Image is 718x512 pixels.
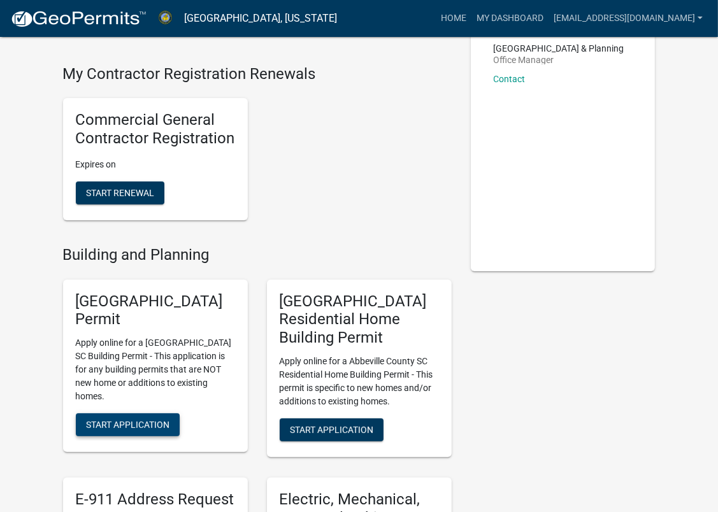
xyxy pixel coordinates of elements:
span: Start Renewal [86,187,154,197]
p: Expires on [76,158,235,171]
a: [GEOGRAPHIC_DATA], [US_STATE] [184,8,337,29]
wm-registration-list-section: My Contractor Registration Renewals [63,65,452,231]
img: Abbeville County, South Carolina [157,10,174,27]
p: Apply online for a Abbeville County SC Residential Home Building Permit - This permit is specific... [280,355,439,408]
span: Start Application [86,420,169,430]
button: Start Application [76,413,180,436]
button: Start Renewal [76,181,164,204]
a: My Dashboard [471,6,549,31]
a: Home [436,6,471,31]
p: Apply online for a [GEOGRAPHIC_DATA] SC Building Permit - This application is for any building pe... [76,336,235,403]
h4: Building and Planning [63,246,452,264]
h5: [GEOGRAPHIC_DATA] Residential Home Building Permit [280,292,439,347]
p: [GEOGRAPHIC_DATA] & Planning [494,44,624,53]
span: Start Application [290,425,373,435]
a: Contact [494,74,526,84]
a: [EMAIL_ADDRESS][DOMAIN_NAME] [549,6,708,31]
h5: [GEOGRAPHIC_DATA] Permit [76,292,235,329]
h5: E-911 Address Request [76,490,235,509]
h4: My Contractor Registration Renewals [63,65,452,83]
button: Start Application [280,418,384,441]
p: Office Manager [494,55,624,64]
h5: Commercial General Contractor Registration [76,111,235,148]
